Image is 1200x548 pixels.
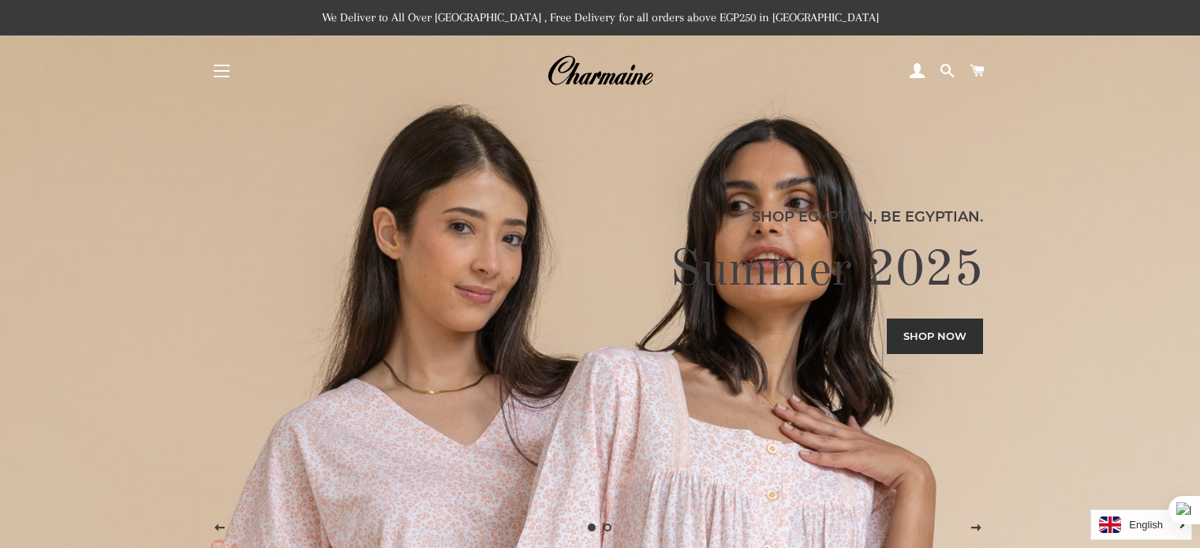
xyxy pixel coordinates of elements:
[1099,516,1183,533] a: English
[200,509,239,548] button: Previous slide
[956,509,996,548] button: Next slide
[600,520,616,535] a: Load slide 2
[585,520,600,535] a: Slide 1, current
[547,54,653,88] img: Charmaine Egypt
[887,319,983,353] a: Shop now
[1129,520,1163,530] i: English
[217,206,983,228] p: Shop Egyptian, Be Egyptian.
[217,240,983,303] h2: Summer 2025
